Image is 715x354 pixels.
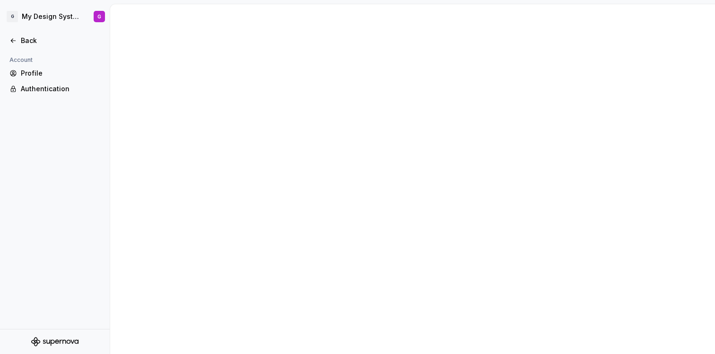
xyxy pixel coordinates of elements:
[6,81,104,96] a: Authentication
[22,12,82,21] div: My Design System
[2,6,108,27] button: GMy Design SystemG
[6,33,104,48] a: Back
[21,84,100,94] div: Authentication
[21,36,100,45] div: Back
[6,54,36,66] div: Account
[6,66,104,81] a: Profile
[31,337,78,346] svg: Supernova Logo
[97,13,101,20] div: G
[21,69,100,78] div: Profile
[7,11,18,22] div: G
